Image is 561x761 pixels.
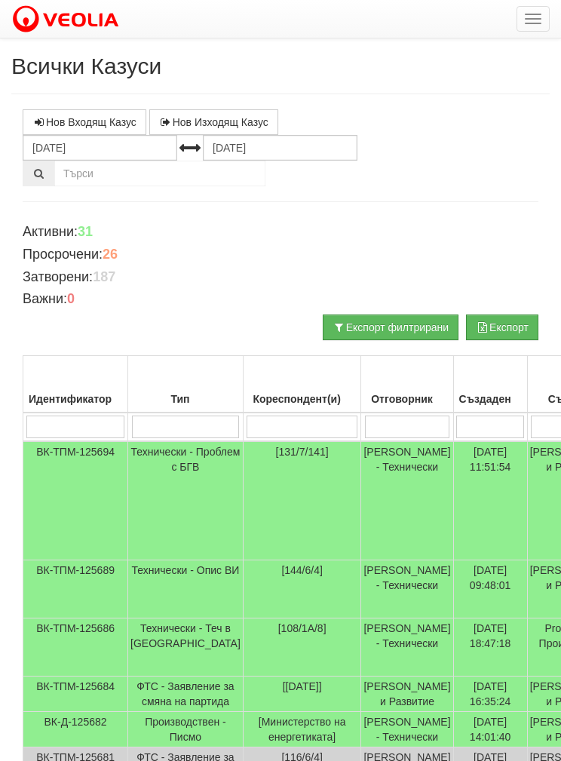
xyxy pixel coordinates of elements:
th: Отговорник: No sort applied, activate to apply an ascending sort [361,356,453,413]
td: [DATE] 09:48:01 [453,560,527,618]
b: 187 [93,269,115,284]
h4: Затворени: [23,270,538,285]
td: [PERSON_NAME] - Технически [361,441,453,560]
td: ВК-ТПМ-125694 [23,441,128,560]
div: Отговорник [363,388,450,410]
input: Търсене по Идентификатор, Бл/Вх/Ап, Тип, Описание, Моб. Номер, Имейл, Файл, Коментар, [54,161,265,186]
td: ВК-ТПМ-125686 [23,618,128,677]
td: Технически - Проблем с БГВ [128,441,244,560]
button: Експорт [466,315,538,340]
td: [DATE] 16:35:24 [453,677,527,712]
td: [PERSON_NAME] - Технически [361,618,453,677]
th: Кореспондент(и): No sort applied, activate to apply an ascending sort [243,356,361,413]
span: [131/7/141] [276,446,329,458]
td: Технически - Опис ВИ [128,560,244,618]
td: Технически - Теч в [GEOGRAPHIC_DATA] [128,618,244,677]
a: Нов Входящ Казус [23,109,146,135]
th: Създаден: No sort applied, activate to apply an ascending sort [453,356,527,413]
span: [[DATE]] [283,680,322,692]
td: [PERSON_NAME] - Технически [361,560,453,618]
b: 0 [67,291,75,306]
div: Тип [130,388,241,410]
button: Експорт филтрирани [323,315,458,340]
span: [144/6/4] [281,564,323,576]
td: Производствен - Писмо [128,712,244,747]
td: ВК-ТПМ-125684 [23,677,128,712]
h2: Всички Казуси [11,54,550,78]
th: Идентификатор: No sort applied, activate to apply an ascending sort [23,356,128,413]
td: [DATE] 14:01:40 [453,712,527,747]
td: [DATE] 18:47:18 [453,618,527,677]
div: Създаден [456,388,525,410]
h4: Просрочени: [23,247,538,262]
td: [PERSON_NAME] - Технически [361,712,453,747]
b: 26 [103,247,118,262]
td: ВК-ТПМ-125689 [23,560,128,618]
td: [DATE] 11:51:54 [453,441,527,560]
div: Кореспондент(и) [246,388,359,410]
b: 31 [78,224,93,239]
span: [Министерство на енергетиката] [259,716,346,743]
div: Идентификатор [26,388,125,410]
h4: Важни: [23,292,538,307]
td: ФТС - Заявление за смяна на партида [128,677,244,712]
th: Тип: No sort applied, activate to apply an ascending sort [128,356,244,413]
td: [PERSON_NAME] и Развитие [361,677,453,712]
td: ВК-Д-125682 [23,712,128,747]
img: VeoliaLogo.png [11,4,126,35]
span: [108/1А/8] [278,622,326,634]
h4: Активни: [23,225,538,240]
a: Нов Изходящ Казус [149,109,278,135]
